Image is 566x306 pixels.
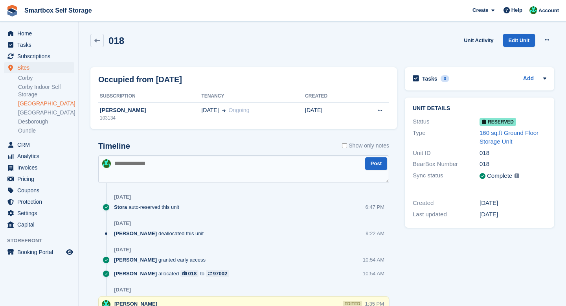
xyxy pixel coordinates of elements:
[441,75,450,82] div: 0
[114,194,131,200] div: [DATE]
[114,270,157,277] span: [PERSON_NAME]
[18,118,74,125] a: Desborough
[17,185,64,196] span: Coupons
[7,237,78,245] span: Storefront
[480,118,516,126] span: Reserved
[180,270,198,277] a: 018
[213,270,227,277] div: 97002
[4,162,74,173] a: menu
[4,151,74,162] a: menu
[114,256,209,264] div: granted early access
[366,203,384,211] div: 6:47 PM
[4,62,74,73] a: menu
[18,74,74,82] a: Corby
[480,160,546,169] div: 018
[4,173,74,184] a: menu
[114,287,131,293] div: [DATE]
[114,230,208,237] div: deallocated this unit
[114,203,183,211] div: auto-reserved this unit
[413,160,480,169] div: BearBox Number
[114,220,131,227] div: [DATE]
[413,129,480,146] div: Type
[413,105,546,112] h2: Unit details
[413,199,480,208] div: Created
[529,6,537,14] img: Elinor Shepherd
[413,149,480,158] div: Unit ID
[98,74,182,85] h2: Occupied from [DATE]
[503,34,535,47] a: Edit Unit
[114,203,127,211] span: Stora
[480,210,546,219] div: [DATE]
[17,28,64,39] span: Home
[102,159,111,168] img: Elinor Shepherd
[305,90,353,103] th: Created
[4,51,74,62] a: menu
[413,171,480,181] div: Sync status
[523,74,534,83] a: Add
[363,256,384,264] div: 10:54 AM
[206,270,229,277] a: 97002
[17,139,64,150] span: CRM
[65,247,74,257] a: Preview store
[487,171,512,181] div: Complete
[461,34,496,47] a: Unit Activity
[413,210,480,219] div: Last updated
[305,102,353,126] td: [DATE]
[114,256,157,264] span: [PERSON_NAME]
[413,117,480,126] div: Status
[472,6,488,14] span: Create
[4,247,74,258] a: menu
[538,7,559,15] span: Account
[422,75,437,82] h2: Tasks
[17,173,64,184] span: Pricing
[114,247,131,253] div: [DATE]
[511,6,522,14] span: Help
[229,107,250,113] span: Ongoing
[18,83,74,98] a: Corby Indoor Self Storage
[480,199,546,208] div: [DATE]
[17,247,64,258] span: Booking Portal
[108,35,124,46] h2: 018
[114,230,157,237] span: [PERSON_NAME]
[342,142,389,150] label: Show only notes
[18,127,74,135] a: Oundle
[17,51,64,62] span: Subscriptions
[17,62,64,73] span: Sites
[18,100,74,107] a: [GEOGRAPHIC_DATA]
[4,208,74,219] a: menu
[342,142,347,150] input: Show only notes
[18,109,74,116] a: [GEOGRAPHIC_DATA]
[366,230,384,237] div: 9:22 AM
[114,270,233,277] div: allocated to
[4,185,74,196] a: menu
[98,142,130,151] h2: Timeline
[17,196,64,207] span: Protection
[21,4,95,17] a: Smartbox Self Storage
[17,219,64,230] span: Capital
[201,90,305,103] th: Tenancy
[480,149,546,158] div: 018
[17,151,64,162] span: Analytics
[365,157,387,170] button: Post
[4,139,74,150] a: menu
[515,173,519,178] img: icon-info-grey-7440780725fd019a000dd9b08b2336e03edf1995a4989e88bcd33f0948082b44.svg
[4,28,74,39] a: menu
[480,129,538,145] a: 160 sq.ft Ground Floor Storage Unit
[188,270,197,277] div: 018
[201,106,219,114] span: [DATE]
[17,208,64,219] span: Settings
[4,196,74,207] a: menu
[98,90,201,103] th: Subscription
[6,5,18,17] img: stora-icon-8386f47178a22dfd0bd8f6a31ec36ba5ce8667c1dd55bd0f319d3a0aa187defe.svg
[98,106,201,114] div: [PERSON_NAME]
[363,270,384,277] div: 10:54 AM
[17,162,64,173] span: Invoices
[17,39,64,50] span: Tasks
[4,39,74,50] a: menu
[98,114,201,122] div: 103134
[4,219,74,230] a: menu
